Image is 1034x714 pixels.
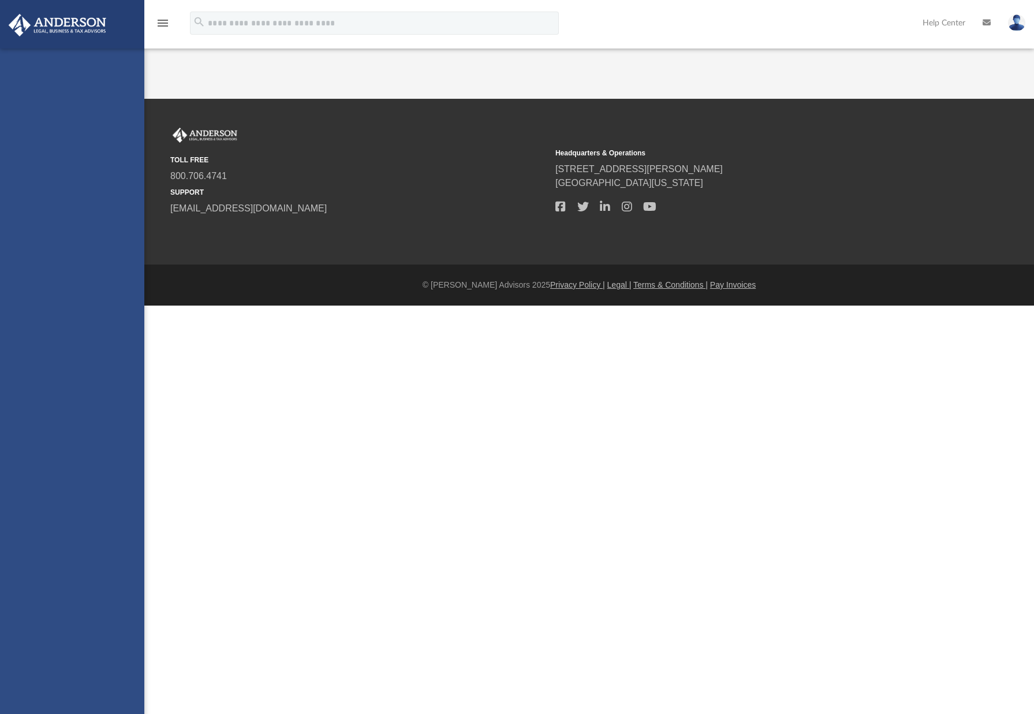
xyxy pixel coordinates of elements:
small: SUPPORT [170,187,547,198]
img: Anderson Advisors Platinum Portal [5,14,110,36]
small: TOLL FREE [170,155,547,165]
i: search [193,16,206,28]
a: Terms & Conditions | [633,280,708,289]
a: [STREET_ADDRESS][PERSON_NAME] [555,164,723,174]
img: User Pic [1008,14,1025,31]
a: [EMAIL_ADDRESS][DOMAIN_NAME] [170,203,327,213]
img: Anderson Advisors Platinum Portal [170,128,240,143]
a: Privacy Policy | [550,280,605,289]
a: [GEOGRAPHIC_DATA][US_STATE] [555,178,703,188]
a: menu [156,22,170,30]
a: Legal | [607,280,632,289]
i: menu [156,16,170,30]
a: Pay Invoices [710,280,756,289]
a: 800.706.4741 [170,171,227,181]
div: © [PERSON_NAME] Advisors 2025 [144,279,1034,291]
small: Headquarters & Operations [555,148,932,158]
